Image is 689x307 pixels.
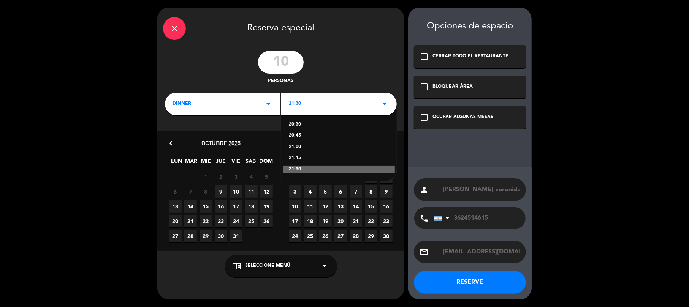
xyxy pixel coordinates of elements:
[259,157,272,169] span: DOM
[319,215,332,227] span: 19
[420,113,429,122] i: check_box_outline_blank
[215,230,227,242] span: 30
[167,139,175,147] i: chevron_left
[380,200,393,213] span: 16
[319,230,332,242] span: 26
[200,185,212,198] span: 8
[334,200,347,213] span: 13
[246,262,291,270] span: Seleccione Menú
[304,200,317,213] span: 11
[319,200,332,213] span: 12
[245,215,258,227] span: 25
[233,261,242,271] i: chrome_reader_mode
[380,99,389,109] i: arrow_drop_down
[169,215,182,227] span: 20
[420,214,429,223] i: phone
[258,51,304,74] input: 0
[245,200,258,213] span: 18
[289,185,301,198] span: 3
[414,21,526,32] div: Opciones de espacio
[184,215,197,227] span: 21
[319,185,332,198] span: 5
[365,215,377,227] span: 22
[289,154,389,162] div: 21:15
[200,200,212,213] span: 15
[200,157,212,169] span: MIE
[304,230,317,242] span: 25
[215,157,227,169] span: JUE
[230,185,242,198] span: 10
[170,157,183,169] span: LUN
[434,207,518,229] input: Teléfono
[432,113,493,121] div: OCUPAR ALGUNAS MESAS
[434,208,452,229] div: Argentina: +54
[184,200,197,213] span: 14
[334,215,347,227] span: 20
[260,215,273,227] span: 26
[414,271,526,294] button: RESERVE
[200,170,212,183] span: 1
[380,215,393,227] span: 23
[170,24,179,33] i: close
[365,170,377,183] span: 1
[230,230,242,242] span: 31
[365,230,377,242] span: 29
[215,170,227,183] span: 2
[380,185,393,198] span: 9
[215,185,227,198] span: 9
[420,82,429,91] i: check_box_outline_blank
[200,230,212,242] span: 29
[185,157,198,169] span: MAR
[289,132,389,140] div: 20:45
[289,215,301,227] span: 17
[442,247,520,257] input: Correo Electrónico
[420,247,429,257] i: email
[334,185,347,198] span: 6
[157,8,404,47] div: Reserva especial
[380,170,393,183] span: 2
[350,215,362,227] span: 21
[230,170,242,183] span: 3
[320,261,329,271] i: arrow_drop_down
[432,83,473,91] div: BLOQUEAR ÁREA
[283,166,395,173] div: 21:30
[215,215,227,227] span: 23
[215,200,227,213] span: 16
[365,185,377,198] span: 8
[260,200,273,213] span: 19
[350,185,362,198] span: 7
[230,215,242,227] span: 24
[268,77,294,85] span: personas
[200,215,212,227] span: 22
[260,185,273,198] span: 12
[169,200,182,213] span: 13
[289,121,389,129] div: 20:30
[350,230,362,242] span: 28
[169,185,182,198] span: 6
[244,157,257,169] span: SAB
[173,100,191,108] span: DINNER
[230,200,242,213] span: 17
[289,143,389,151] div: 21:00
[245,170,258,183] span: 4
[264,99,273,109] i: arrow_drop_down
[184,230,197,242] span: 28
[169,230,182,242] span: 27
[350,200,362,213] span: 14
[289,200,301,213] span: 10
[260,170,273,183] span: 5
[334,230,347,242] span: 27
[304,185,317,198] span: 4
[432,53,508,60] div: CERRAR TODO EL RESTAURANTE
[289,230,301,242] span: 24
[304,215,317,227] span: 18
[380,230,393,242] span: 30
[442,184,520,195] input: Nombre
[289,100,301,108] span: 21:30
[365,200,377,213] span: 15
[184,185,197,198] span: 7
[420,185,429,194] i: person
[201,139,241,147] span: octubre 2025
[230,157,242,169] span: VIE
[420,52,429,61] i: check_box_outline_blank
